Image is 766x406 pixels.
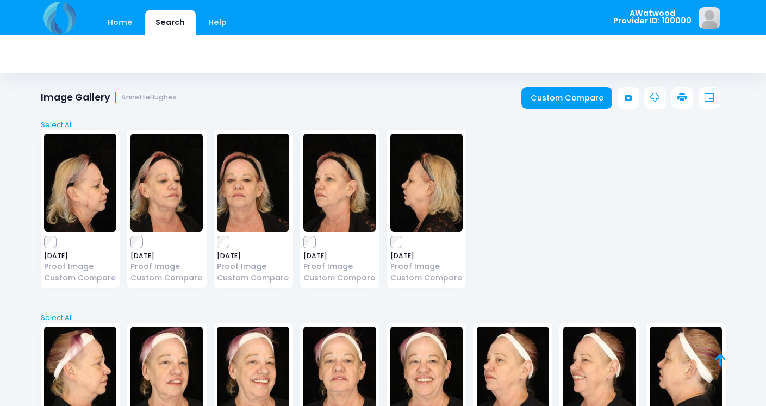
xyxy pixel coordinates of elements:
[217,134,289,232] img: image
[130,272,203,284] a: Custom Compare
[44,261,116,272] a: Proof Image
[145,10,196,35] a: Search
[44,134,116,232] img: image
[97,10,144,35] a: Home
[130,134,203,232] img: image
[121,93,176,102] small: AnnetteHughes
[390,272,463,284] a: Custom Compare
[217,261,289,272] a: Proof Image
[699,7,720,29] img: image
[44,272,116,284] a: Custom Compare
[37,120,729,130] a: Select All
[303,272,376,284] a: Custom Compare
[390,134,463,232] img: image
[197,10,237,35] a: Help
[217,253,289,259] span: [DATE]
[130,261,203,272] a: Proof Image
[217,272,289,284] a: Custom Compare
[521,87,612,109] a: Custom Compare
[390,261,463,272] a: Proof Image
[303,134,376,232] img: image
[303,261,376,272] a: Proof Image
[390,253,463,259] span: [DATE]
[130,253,203,259] span: [DATE]
[44,253,116,259] span: [DATE]
[303,253,376,259] span: [DATE]
[613,9,692,25] span: AWatwood Provider ID: 100000
[41,92,177,103] h1: Image Gallery
[37,313,729,323] a: Select All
